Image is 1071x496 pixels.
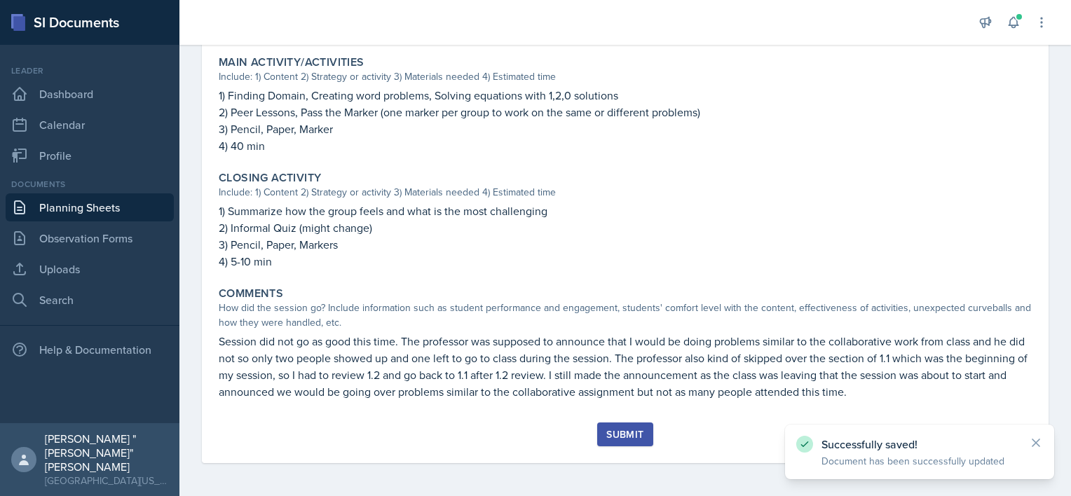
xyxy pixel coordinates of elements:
div: Help & Documentation [6,336,174,364]
p: 4) 40 min [219,137,1032,154]
p: Session did not go as good this time. The professor was supposed to announce that I would be doin... [219,333,1032,400]
div: Include: 1) Content 2) Strategy or activity 3) Materials needed 4) Estimated time [219,69,1032,84]
div: Leader [6,64,174,77]
div: How did the session go? Include information such as student performance and engagement, students'... [219,301,1032,330]
div: [GEOGRAPHIC_DATA][US_STATE] in [GEOGRAPHIC_DATA] [45,474,168,488]
a: Dashboard [6,80,174,108]
div: Include: 1) Content 2) Strategy or activity 3) Materials needed 4) Estimated time [219,185,1032,200]
a: Profile [6,142,174,170]
p: 1) Finding Domain, Creating word problems, Solving equations with 1,2,0 solutions [219,87,1032,104]
a: Planning Sheets [6,193,174,221]
a: Observation Forms [6,224,174,252]
p: 2) Informal Quiz (might change) [219,219,1032,236]
div: [PERSON_NAME] "[PERSON_NAME]" [PERSON_NAME] [45,432,168,474]
a: Search [6,286,174,314]
p: 2) Peer Lessons, Pass the Marker (one marker per group to work on the same or different problems) [219,104,1032,120]
p: 4) 5-10 min [219,253,1032,270]
label: Comments [219,287,283,301]
a: Calendar [6,111,174,139]
p: Document has been successfully updated [821,454,1018,468]
label: Main Activity/Activities [219,55,364,69]
label: Closing Activity [219,171,321,185]
p: Successfully saved! [821,437,1018,451]
button: Submit [597,422,653,446]
div: Submit [606,429,643,440]
a: Uploads [6,255,174,283]
p: 1) Summarize how the group feels and what is the most challenging [219,202,1032,219]
p: 3) Pencil, Paper, Marker [219,120,1032,137]
p: 3) Pencil, Paper, Markers [219,236,1032,253]
div: Documents [6,178,174,191]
